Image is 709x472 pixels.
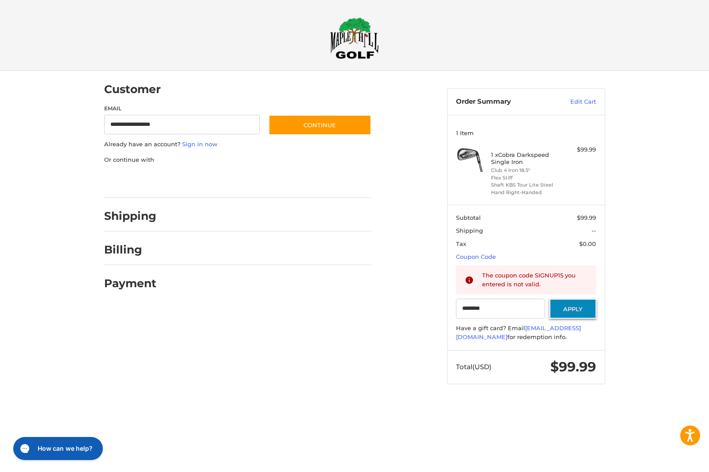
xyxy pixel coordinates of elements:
button: Continue [269,115,371,135]
iframe: PayPal-venmo [251,173,318,189]
img: Maple Hill Golf [330,17,379,59]
h2: Billing [104,243,156,257]
span: -- [592,227,596,234]
a: Sign in now [182,140,218,148]
iframe: Gorgias live chat messenger [9,434,105,463]
a: Edit Cart [551,98,596,106]
span: Shipping [456,227,483,234]
div: Have a gift card? Email for redemption info. [456,324,596,341]
li: Club 4 Iron 18.5° [491,167,559,174]
span: $99.99 [577,214,596,221]
a: [EMAIL_ADDRESS][DOMAIN_NAME] [456,324,581,340]
h3: Order Summary [456,98,551,106]
li: Flex Stiff [491,174,559,182]
span: Total (USD) [456,363,491,371]
iframe: PayPal-paypal [101,173,168,189]
div: $99.99 [561,145,596,154]
p: Or continue with [104,156,371,164]
span: $0.00 [579,240,596,247]
span: $99.99 [550,359,596,375]
label: Email [104,105,260,113]
input: Gift Certificate or Coupon Code [456,299,545,319]
h3: 1 Item [456,129,596,137]
h4: 1 x Cobra Darkspeed Single Iron [491,151,559,166]
iframe: PayPal-paylater [176,173,243,189]
li: Shaft KBS Tour Lite Steel [491,181,559,189]
button: Apply [549,299,596,319]
div: The coupon code SIGNUP15 you entered is not valid. [482,271,588,289]
h2: Customer [104,82,161,96]
a: Coupon Code [456,253,496,260]
span: Tax [456,240,466,247]
h2: Payment [104,277,156,290]
li: Hand Right-Handed [491,189,559,196]
p: Already have an account? [104,140,371,149]
h2: Shipping [104,209,156,223]
span: Subtotal [456,214,481,221]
